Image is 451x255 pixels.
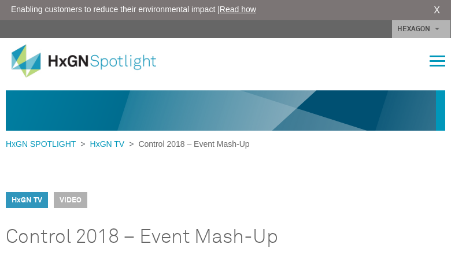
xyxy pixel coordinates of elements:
[6,139,80,149] a: HxGN SPOTLIGHT
[86,139,130,149] a: HxGN TV
[134,139,249,149] span: Control 2018 – Event Mash-Up
[11,3,256,16] span: Enabling customers to reduce their environmental impact |
[434,3,440,17] a: X
[12,197,42,204] a: HxGN TV
[220,5,256,14] a: Read how
[392,20,450,38] a: HEXAGON
[54,192,87,208] span: Video
[12,45,173,78] img: HxGN Spotlight
[6,138,250,150] div: > >
[6,226,409,249] h1: Control 2018 – Event Mash-Up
